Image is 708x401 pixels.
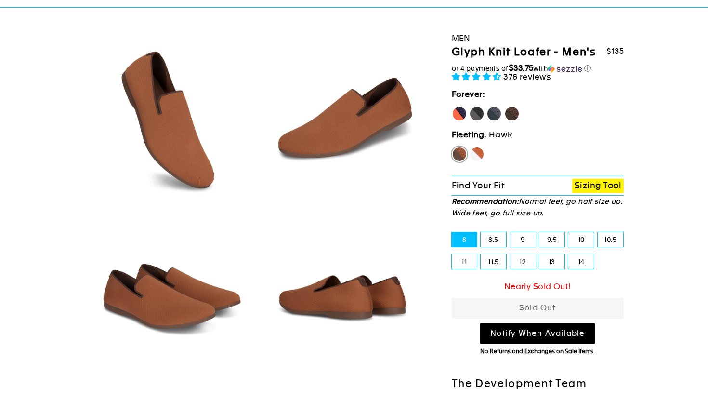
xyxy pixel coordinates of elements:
span: Find Your Fit [452,180,505,190]
label: 8 [452,232,477,247]
div: Men [452,32,624,45]
label: 11 [452,254,477,269]
label: 9 [510,232,536,247]
label: 12 [510,254,536,269]
span: No Returns and Exchanges on Sale Items. [480,348,595,355]
label: Hawk [452,147,467,162]
img: Sezzle [548,65,582,73]
span: Sold Out [519,303,556,312]
span: 376 reviews [503,72,551,81]
span: $135 [606,47,624,56]
strong: Fleeting: [452,130,487,139]
label: Mustang [504,106,520,121]
h1: Glyph Knit Loafer - Men's [452,45,596,59]
label: Panther [469,106,485,121]
p: Normal feet, go half size up. Wide feet, go full size up. [452,196,624,219]
span: $33.75 [509,63,534,73]
button: Sold Out [452,298,624,319]
span: Hawk [489,130,512,139]
label: Rhino [486,106,502,121]
label: Fox [469,147,485,162]
strong: Recommendation: [452,197,519,205]
h2: The Development Team [452,377,624,391]
img: Hawk [262,36,426,200]
div: Nearly Sold Out! [452,280,624,293]
label: 11.5 [481,254,506,269]
span: 4.73 stars [452,72,504,81]
label: 10.5 [598,232,623,247]
label: 9.5 [539,232,565,247]
a: Notify When Available [480,323,595,344]
label: 14 [568,254,594,269]
div: or 4 payments of with [452,64,624,73]
img: Hawk [89,36,253,200]
label: [PERSON_NAME] [452,106,467,121]
strong: Forever: [452,89,485,99]
label: 13 [539,254,565,269]
img: Hawk [89,209,253,374]
img: Hawk [262,209,426,374]
a: Sizing Tool [572,179,624,193]
label: 10 [568,232,594,247]
div: or 4 payments of$33.75withSezzle Click to learn more about Sezzle [452,64,624,73]
label: 8.5 [481,232,506,247]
